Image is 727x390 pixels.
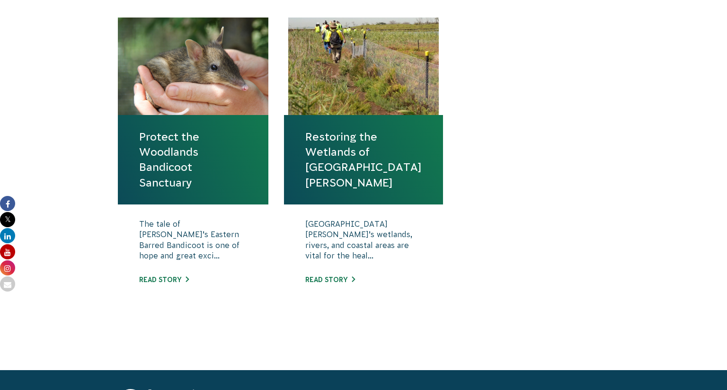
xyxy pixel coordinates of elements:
[139,219,247,266] p: The tale of [PERSON_NAME]’s Eastern Barred Bandicoot is one of hope and great exci...
[305,219,422,266] p: [GEOGRAPHIC_DATA][PERSON_NAME]’s wetlands, rivers, and coastal areas are vital for the heal...
[139,276,189,284] a: Read story
[139,129,247,190] a: Protect the Woodlands Bandicoot Sanctuary
[305,129,422,190] a: Restoring the Wetlands of [GEOGRAPHIC_DATA][PERSON_NAME]
[305,276,355,284] a: Read story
